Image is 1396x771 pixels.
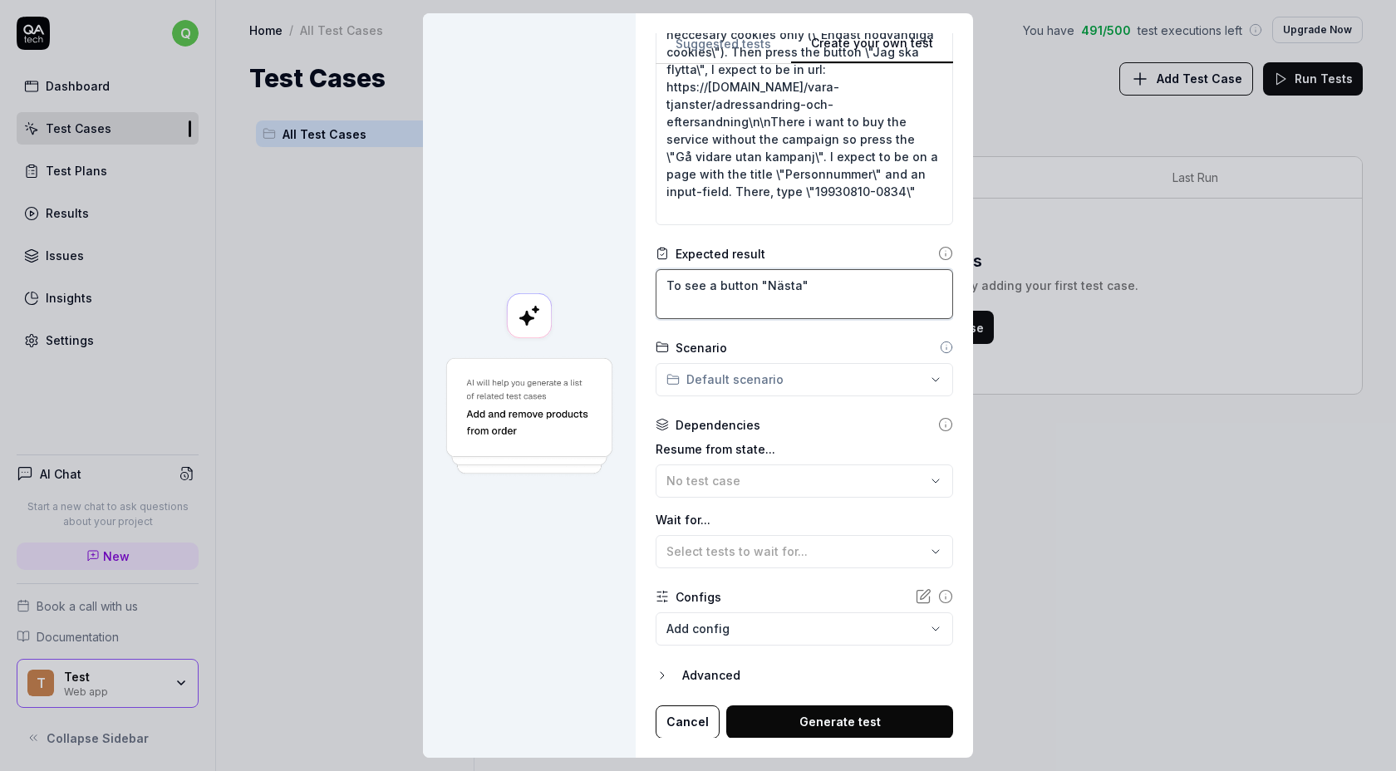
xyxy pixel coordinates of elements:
span: Select tests to wait for... [666,544,808,558]
label: Wait for... [656,511,953,528]
div: Scenario [676,339,727,356]
div: Configs [676,588,721,606]
div: Advanced [682,665,953,685]
div: Expected result [676,245,765,263]
button: No test case [656,464,953,498]
label: Resume from state... [656,440,953,458]
button: Generate test [726,705,953,739]
button: Suggested tests [656,34,791,64]
button: Select tests to wait for... [656,535,953,568]
div: Dependencies [676,416,760,434]
img: Generate a test using AI [443,356,616,478]
button: Advanced [656,665,953,685]
button: Cancel [656,705,720,739]
span: No test case [666,474,740,488]
button: Create your own test [791,34,953,64]
button: Default scenario [656,363,953,396]
div: Default scenario [666,371,784,388]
